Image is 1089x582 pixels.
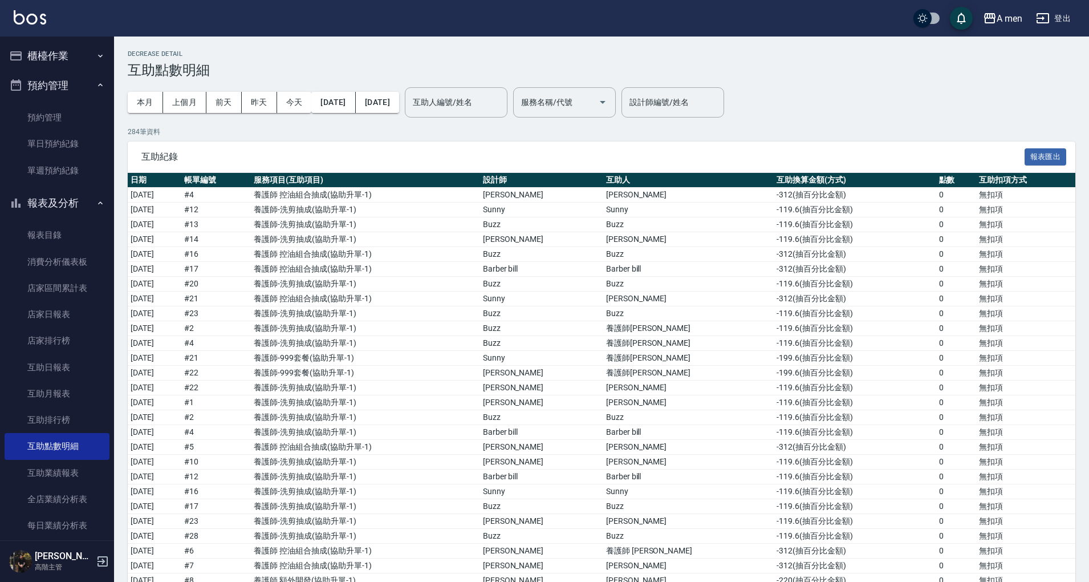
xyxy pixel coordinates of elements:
th: 設計師 [480,173,603,188]
th: 帳單編號 [181,173,251,188]
td: 0 [936,470,976,484]
td: 無扣項 [976,455,1075,470]
td: 0 [936,321,976,336]
td: 0 [936,529,976,544]
td: # 16 [181,247,251,262]
td: # 2 [181,321,251,336]
td: 養護師 控油組合抽成 ( 協助升單-1 ) [251,559,480,573]
td: 無扣項 [976,440,1075,455]
td: 養護師-999套餐 ( 協助升單-1 ) [251,351,480,366]
td: # 17 [181,262,251,277]
td: Sunny [603,484,774,499]
td: [PERSON_NAME] [480,188,603,203]
td: [PERSON_NAME] [480,559,603,573]
button: A men [978,7,1027,30]
td: 0 [936,381,976,395]
td: # 28 [181,529,251,544]
h5: [PERSON_NAME] [35,551,93,562]
td: -119.6 ( 抽百分比金額 ) [774,321,936,336]
td: 無扣項 [976,321,1075,336]
td: # 4 [181,188,251,203]
button: 上個月 [163,92,206,113]
h3: 互助點數明細 [128,62,1075,78]
td: 無扣項 [976,514,1075,529]
a: 全店業績分析表 [5,486,109,512]
td: [PERSON_NAME] [480,440,603,455]
td: 養護師-洗剪抽成 ( 協助升單-1 ) [251,514,480,529]
td: -312 ( 抽百分比金額 ) [774,440,936,455]
td: 無扣項 [976,336,1075,351]
td: # 16 [181,484,251,499]
button: 前天 [206,92,242,113]
td: [DATE] [128,292,181,306]
a: 互助點數明細 [5,433,109,459]
td: [PERSON_NAME] [603,232,774,247]
td: 無扣項 [976,188,1075,203]
td: Buzz [480,217,603,232]
td: # 4 [181,425,251,440]
td: [PERSON_NAME] [480,232,603,247]
a: 報表匯出 [1025,151,1067,161]
td: 養護師-洗剪抽成 ( 協助升單-1 ) [251,395,480,410]
td: 養護師-洗剪抽成 ( 協助升單-1 ) [251,203,480,217]
a: 單週預約紀錄 [5,157,109,184]
td: -119.6 ( 抽百分比金額 ) [774,232,936,247]
td: 無扣項 [976,247,1075,262]
td: Buzz [603,410,774,425]
td: 無扣項 [976,544,1075,559]
td: 無扣項 [976,217,1075,232]
td: 養護師 控油組合抽成 ( 協助升單-1 ) [251,247,480,262]
td: 養護師-洗剪抽成 ( 協助升單-1 ) [251,217,480,232]
td: # 2 [181,410,251,425]
td: # 14 [181,232,251,247]
a: 互助日報表 [5,354,109,381]
td: # 22 [181,366,251,381]
td: [DATE] [128,336,181,351]
td: 0 [936,292,976,306]
td: -119.6 ( 抽百分比金額 ) [774,410,936,425]
td: Buzz [603,306,774,321]
td: -119.6 ( 抽百分比金額 ) [774,455,936,470]
span: 互助紀錄 [141,151,1025,163]
td: -199.6 ( 抽百分比金額 ) [774,366,936,381]
td: -119.6 ( 抽百分比金額 ) [774,203,936,217]
td: 0 [936,351,976,366]
td: 養護師 控油組合抽成 ( 協助升單-1 ) [251,544,480,559]
td: 養護師-洗剪抽成 ( 協助升單-1 ) [251,410,480,425]
td: 0 [936,514,976,529]
td: 0 [936,484,976,499]
button: 今天 [277,92,312,113]
td: 0 [936,455,976,470]
td: 養護師-洗剪抽成 ( 協助升單-1 ) [251,336,480,351]
td: Barber bill [603,262,774,277]
td: 養護師[PERSON_NAME] [603,366,774,381]
td: Sunny [480,292,603,306]
td: Barber bill [603,470,774,484]
td: # 10 [181,455,251,470]
td: 無扣項 [976,262,1075,277]
button: 昨天 [242,92,277,113]
td: # 1 [181,395,251,410]
td: 養護師[PERSON_NAME] [603,351,774,366]
td: [DATE] [128,277,181,292]
td: -119.6 ( 抽百分比金額 ) [774,336,936,351]
td: # 7 [181,559,251,573]
td: 養護師-洗剪抽成 ( 協助升單-1 ) [251,484,480,499]
td: [PERSON_NAME] [603,514,774,529]
td: -312 ( 抽百分比金額 ) [774,292,936,306]
td: -119.6 ( 抽百分比金額 ) [774,499,936,514]
th: 點數 [936,173,976,188]
td: 養護師 控油組合抽成 ( 協助升單-1 ) [251,188,480,203]
td: 無扣項 [976,306,1075,321]
img: Person [9,550,32,573]
td: 0 [936,395,976,410]
td: 0 [936,188,976,203]
td: [DATE] [128,440,181,455]
td: Barber bill [480,262,603,277]
a: 消費分析儀表板 [5,249,109,275]
td: -119.6 ( 抽百分比金額 ) [774,217,936,232]
td: [DATE] [128,559,181,573]
td: [DATE] [128,306,181,321]
td: Buzz [480,321,603,336]
td: [PERSON_NAME] [480,366,603,381]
